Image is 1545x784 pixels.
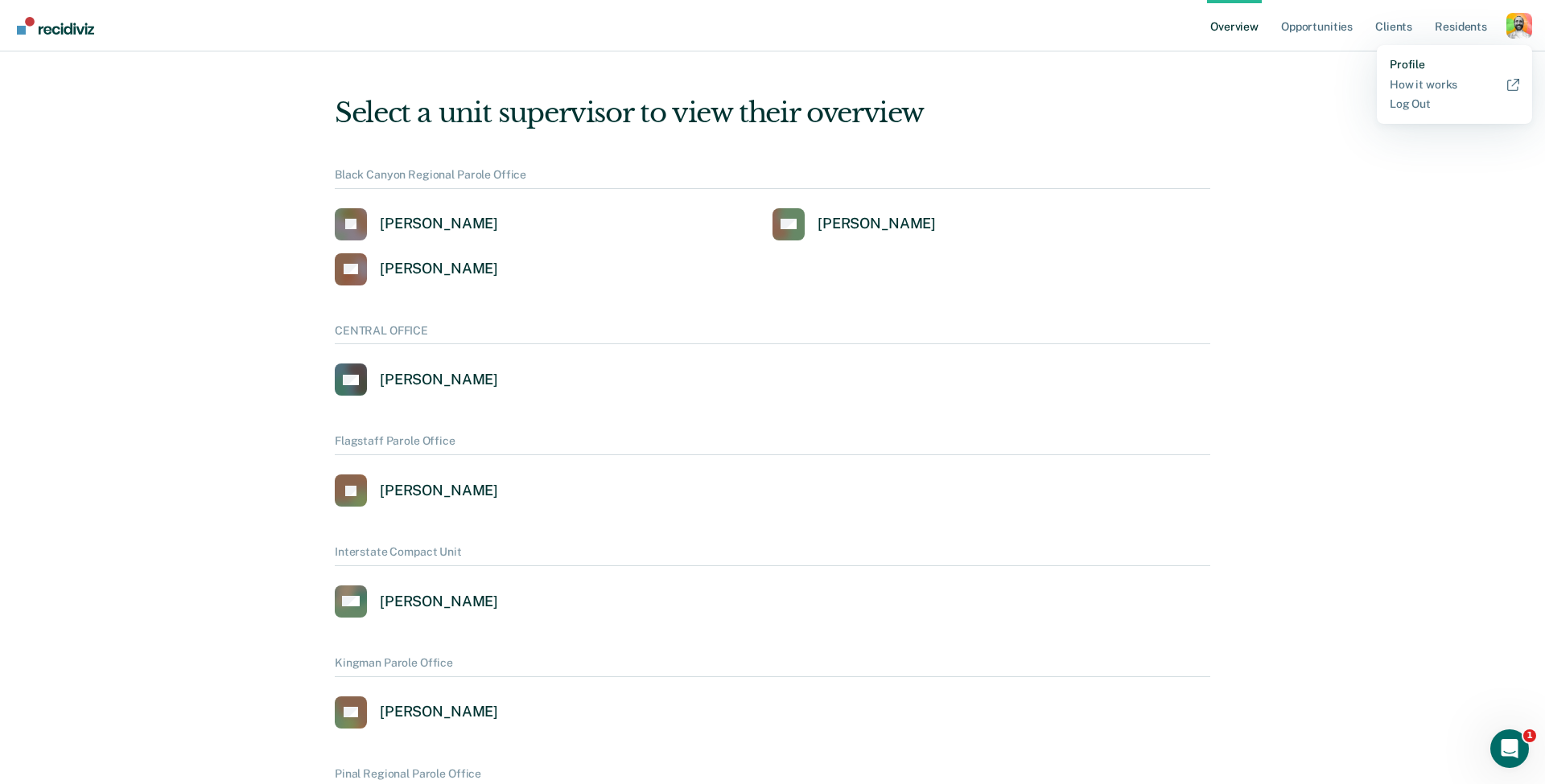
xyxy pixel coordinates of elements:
div: Flagstaff Parole Office [335,434,1210,455]
div: [PERSON_NAME] [380,593,498,611]
div: [PERSON_NAME] [380,371,498,389]
a: [PERSON_NAME] [335,474,498,507]
span: 1 [1523,729,1536,742]
button: Profile dropdown button [1506,13,1532,39]
a: How it works [1390,78,1519,92]
a: Log Out [1390,97,1519,111]
a: [PERSON_NAME] [335,585,498,618]
a: [PERSON_NAME] [772,208,936,240]
iframe: Intercom live chat [1490,729,1529,768]
div: [PERSON_NAME] [380,215,498,233]
div: [PERSON_NAME] [380,260,498,278]
div: [PERSON_NAME] [380,703,498,721]
a: Profile [1390,58,1519,72]
div: [PERSON_NAME] [818,215,936,233]
div: Select a unit supervisor to view their overview [335,96,1210,129]
a: [PERSON_NAME] [335,696,498,729]
a: [PERSON_NAME] [335,363,498,396]
div: [PERSON_NAME] [380,482,498,500]
a: [PERSON_NAME] [335,253,498,285]
div: Kingman Parole Office [335,656,1210,677]
div: Black Canyon Regional Parole Office [335,168,1210,189]
img: Recidiviz [17,17,94,35]
a: [PERSON_NAME] [335,208,498,240]
div: CENTRAL OFFICE [335,324,1210,345]
div: Interstate Compact Unit [335,545,1210,566]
